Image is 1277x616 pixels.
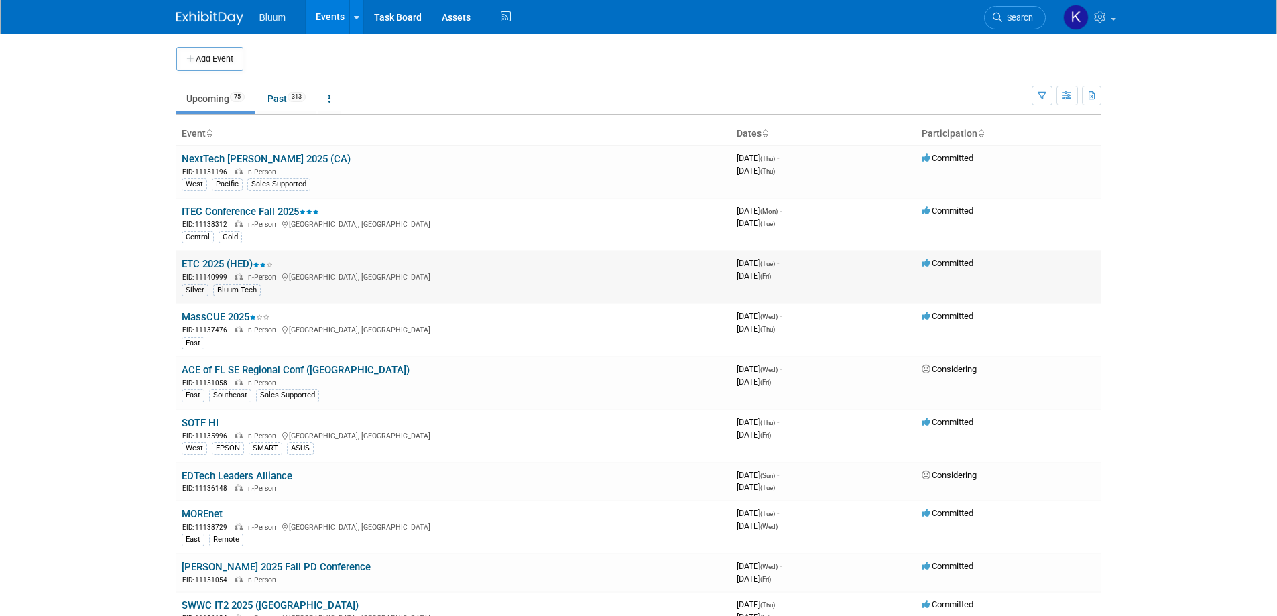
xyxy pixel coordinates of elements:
[235,379,243,385] img: In-Person Event
[737,417,779,427] span: [DATE]
[235,168,243,174] img: In-Person Event
[235,273,243,280] img: In-Person Event
[246,326,280,334] span: In-Person
[246,484,280,493] span: In-Person
[922,258,973,268] span: Committed
[182,389,204,402] div: East
[737,271,771,281] span: [DATE]
[760,313,778,320] span: (Wed)
[182,523,233,531] span: EID: 11138729
[1002,13,1033,23] span: Search
[182,324,726,335] div: [GEOGRAPHIC_DATA], [GEOGRAPHIC_DATA]
[176,86,255,111] a: Upcoming75
[922,470,977,480] span: Considering
[246,168,280,176] span: In-Person
[760,432,771,439] span: (Fri)
[737,218,775,228] span: [DATE]
[760,208,778,215] span: (Mon)
[760,220,775,227] span: (Tue)
[777,599,779,609] span: -
[760,379,771,386] span: (Fri)
[246,379,280,387] span: In-Person
[246,273,280,282] span: In-Person
[219,231,242,243] div: Gold
[922,599,973,609] span: Committed
[777,258,779,268] span: -
[737,324,775,334] span: [DATE]
[780,311,782,321] span: -
[209,534,243,546] div: Remote
[182,561,371,573] a: [PERSON_NAME] 2025 Fall PD Conference
[922,417,973,427] span: Committed
[182,218,726,229] div: [GEOGRAPHIC_DATA], [GEOGRAPHIC_DATA]
[737,153,779,163] span: [DATE]
[182,599,359,611] a: SWWC IT2 2025 ([GEOGRAPHIC_DATA])
[922,364,977,374] span: Considering
[182,442,207,454] div: West
[212,442,244,454] div: EPSON
[977,128,984,139] a: Sort by Participation Type
[182,271,726,282] div: [GEOGRAPHIC_DATA], [GEOGRAPHIC_DATA]
[737,574,771,584] span: [DATE]
[760,419,775,426] span: (Thu)
[256,389,319,402] div: Sales Supported
[182,178,207,190] div: West
[780,364,782,374] span: -
[235,576,243,582] img: In-Person Event
[246,432,280,440] span: In-Person
[922,561,973,571] span: Committed
[760,168,775,175] span: (Thu)
[922,153,973,163] span: Committed
[737,311,782,321] span: [DATE]
[777,417,779,427] span: -
[230,92,245,102] span: 75
[922,206,973,216] span: Committed
[760,472,775,479] span: (Sun)
[737,521,778,531] span: [DATE]
[760,563,778,570] span: (Wed)
[182,576,233,584] span: EID: 11151054
[760,273,771,280] span: (Fri)
[182,168,233,176] span: EID: 11151196
[182,508,223,520] a: MOREnet
[235,432,243,438] img: In-Person Event
[247,178,310,190] div: Sales Supported
[762,128,768,139] a: Sort by Start Date
[760,155,775,162] span: (Thu)
[182,258,273,270] a: ETC 2025 (HED)
[288,92,306,102] span: 313
[182,534,204,546] div: East
[182,231,214,243] div: Central
[182,284,208,296] div: Silver
[737,206,782,216] span: [DATE]
[760,366,778,373] span: (Wed)
[780,561,782,571] span: -
[182,417,219,429] a: SOTF HI
[182,221,233,228] span: EID: 11138312
[760,510,775,517] span: (Tue)
[287,442,314,454] div: ASUS
[209,389,251,402] div: Southeast
[182,337,204,349] div: East
[760,601,775,609] span: (Thu)
[257,86,316,111] a: Past313
[737,377,771,387] span: [DATE]
[737,561,782,571] span: [DATE]
[737,430,771,440] span: [DATE]
[1063,5,1089,30] img: Kellie Noller
[182,485,233,492] span: EID: 11136148
[760,484,775,491] span: (Tue)
[235,523,243,530] img: In-Person Event
[213,284,261,296] div: Bluum Tech
[777,508,779,518] span: -
[760,576,771,583] span: (Fri)
[916,123,1101,145] th: Participation
[922,508,973,518] span: Committed
[259,12,286,23] span: Bluum
[182,379,233,387] span: EID: 11151058
[737,470,779,480] span: [DATE]
[777,470,779,480] span: -
[182,432,233,440] span: EID: 11135996
[246,220,280,229] span: In-Person
[182,470,292,482] a: EDTech Leaders Alliance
